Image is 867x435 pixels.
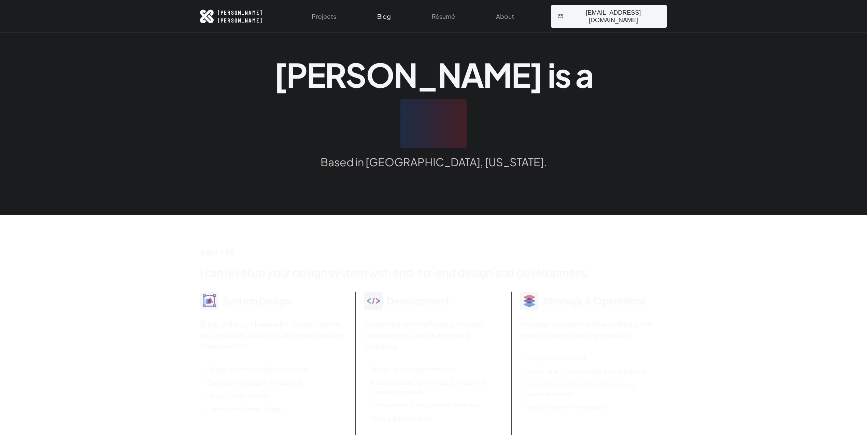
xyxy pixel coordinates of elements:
span: [EMAIL_ADDRESS][DOMAIN_NAME] [557,9,661,24]
h4: System Design [200,292,347,310]
li: Cross-Team Collaboration & Enablements [526,366,667,376]
li: Tooling & Automation [370,413,503,423]
h1: [PERSON_NAME] is a [200,50,667,154]
p: Implementation of design tokens, components, and automated pipelines. [364,318,503,352]
span: [PERSON_NAME] [PERSON_NAME] [218,9,262,24]
li: Automated Design Token & Component Package Pipelines [370,378,503,396]
h2: I can level up your design system with end-to-end design and development. [200,266,667,279]
li: Component Design & Production [206,378,347,387]
button: [EMAIL_ADDRESS][DOMAIN_NAME] [551,5,667,28]
p: Bring order to chaos with design tokens, and modular, scalable, and maintainable components. [200,318,347,352]
span: Des [404,103,463,144]
a: [PERSON_NAME][PERSON_NAME] [200,9,262,24]
li: Design Token Naming & Architecture [206,364,347,374]
li: Design System Prioritization [526,402,667,411]
li: Component Library Setup [206,404,347,413]
h4: Strategy & Operations [520,292,667,310]
h2: What I Do [200,248,667,257]
li: Design Token Implementation [370,364,503,374]
p: A design system can live or die by the team culture of an organization. [520,318,667,341]
li: Design System Audit [526,353,667,362]
li: Component Library Setup & Build-out [370,400,503,409]
li: Design Documentation [206,391,347,400]
p: Based in [GEOGRAPHIC_DATA], [US_STATE]. [200,154,667,170]
h4: Development [364,292,503,310]
li: Design System Build Cycle Processes Implementation [526,380,667,398]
